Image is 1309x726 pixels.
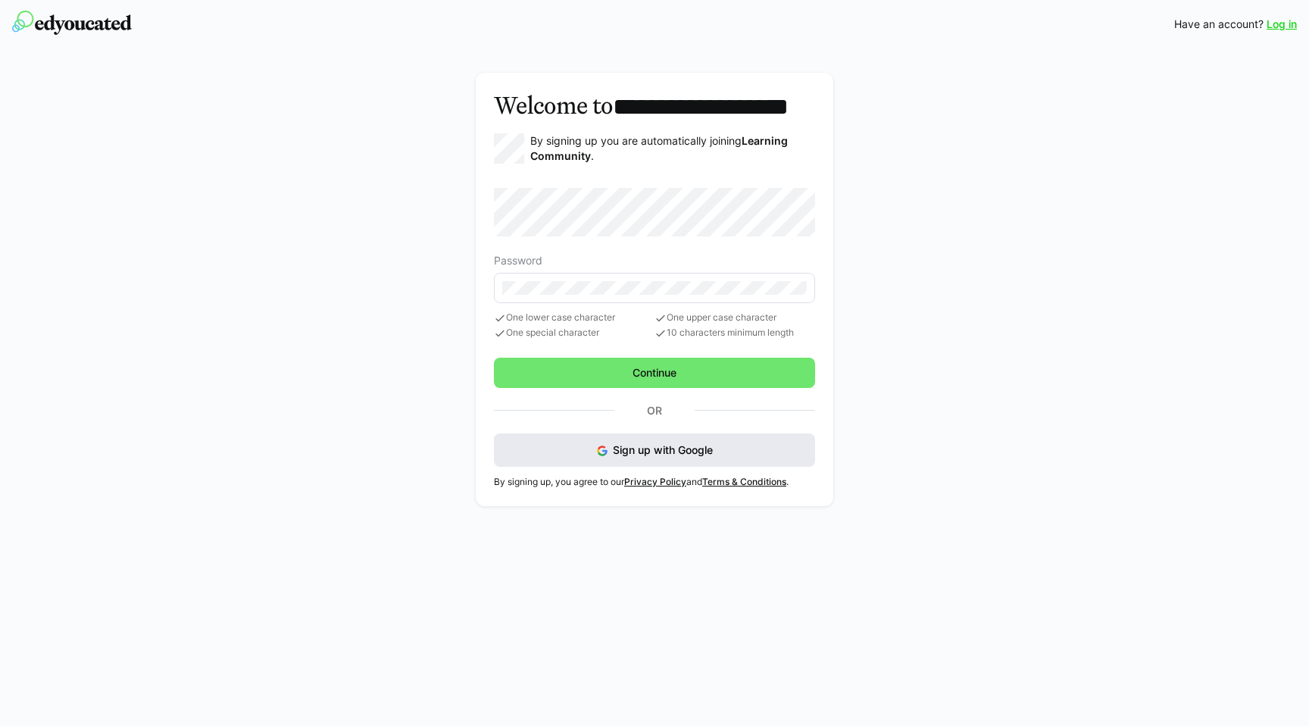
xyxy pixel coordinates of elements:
[624,476,686,487] a: Privacy Policy
[630,365,679,380] span: Continue
[613,443,713,456] span: Sign up with Google
[494,433,815,467] button: Sign up with Google
[12,11,132,35] img: edyoucated
[494,312,654,324] span: One lower case character
[494,91,815,121] h3: Welcome to
[494,255,542,267] span: Password
[1267,17,1297,32] a: Log in
[494,358,815,388] button: Continue
[530,133,815,164] p: By signing up you are automatically joining .
[614,400,695,421] p: Or
[494,476,815,488] p: By signing up, you agree to our and .
[1174,17,1264,32] span: Have an account?
[494,327,654,340] span: One special character
[702,476,786,487] a: Terms & Conditions
[654,312,815,324] span: One upper case character
[654,327,815,340] span: 10 characters minimum length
